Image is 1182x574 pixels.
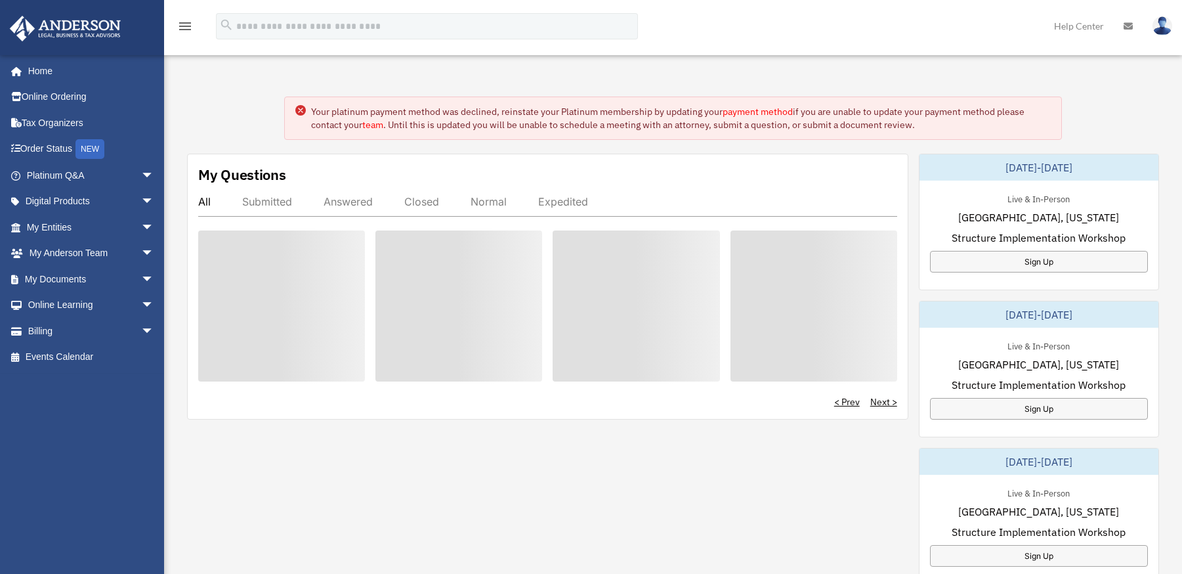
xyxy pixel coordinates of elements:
[958,210,1119,225] span: [GEOGRAPHIC_DATA], [US_STATE]
[997,485,1080,499] div: Live & In-Person
[9,58,167,84] a: Home
[9,136,174,163] a: Order StatusNEW
[930,251,1148,273] a: Sign Up
[919,154,1158,181] div: [DATE]-[DATE]
[919,449,1158,475] div: [DATE]-[DATE]
[219,18,234,32] i: search
[177,23,193,34] a: menu
[471,195,507,208] div: Normal
[6,16,125,41] img: Anderson Advisors Platinum Portal
[997,338,1080,352] div: Live & In-Person
[538,195,588,208] div: Expedited
[324,195,373,208] div: Answered
[9,344,174,370] a: Events Calendar
[958,357,1119,372] span: [GEOGRAPHIC_DATA], [US_STATE]
[930,398,1148,420] a: Sign Up
[9,292,174,319] a: Online Learningarrow_drop_down
[952,524,1126,540] span: Structure Implementation Workshop
[834,395,860,408] a: < Prev
[362,119,383,131] a: team
[242,195,292,208] div: Submitted
[177,18,193,34] i: menu
[9,240,174,267] a: My Anderson Teamarrow_drop_down
[311,105,1051,131] div: Your platinum payment method was declined, reinstate your Platinum membership by updating your if...
[997,191,1080,205] div: Live & In-Person
[952,377,1126,393] span: Structure Implementation Workshop
[919,301,1158,328] div: [DATE]-[DATE]
[9,84,174,110] a: Online Ordering
[952,230,1126,246] span: Structure Implementation Workshop
[75,139,104,159] div: NEW
[9,110,174,136] a: Tax Organizers
[958,504,1119,519] span: [GEOGRAPHIC_DATA], [US_STATE]
[9,266,174,292] a: My Documentsarrow_drop_down
[198,195,211,208] div: All
[141,162,167,189] span: arrow_drop_down
[9,188,174,215] a: Digital Productsarrow_drop_down
[198,165,286,185] div: My Questions
[870,395,897,408] a: Next >
[404,195,439,208] div: Closed
[9,214,174,240] a: My Entitiesarrow_drop_down
[930,545,1148,567] a: Sign Up
[141,266,167,293] span: arrow_drop_down
[141,188,167,215] span: arrow_drop_down
[9,318,174,344] a: Billingarrow_drop_down
[723,106,793,118] a: payment method
[9,162,174,188] a: Platinum Q&Aarrow_drop_down
[141,240,167,267] span: arrow_drop_down
[1152,16,1172,35] img: User Pic
[141,292,167,319] span: arrow_drop_down
[141,214,167,241] span: arrow_drop_down
[141,318,167,345] span: arrow_drop_down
